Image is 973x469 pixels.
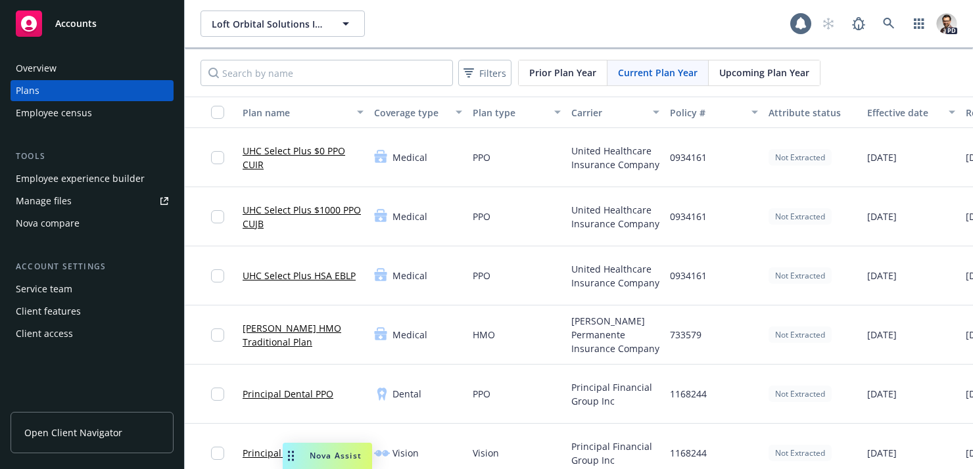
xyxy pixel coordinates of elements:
[11,279,174,300] a: Service team
[867,269,897,282] span: [DATE]
[283,443,372,469] button: Nova Assist
[763,97,862,128] button: Attribute status
[310,450,362,461] span: Nova Assist
[243,321,364,349] a: [PERSON_NAME] HMO Traditional Plan
[201,60,453,86] input: Search by name
[11,323,174,344] a: Client access
[906,11,932,37] a: Switch app
[461,64,509,83] span: Filters
[670,269,707,282] span: 0934161
[473,210,490,223] span: PPO
[719,66,809,79] span: Upcoming Plan Year
[392,328,427,342] span: Medical
[670,106,744,120] div: Policy #
[201,11,365,37] button: Loft Orbital Solutions Inc.
[670,387,707,401] span: 1168244
[211,106,224,119] input: Select all
[473,269,490,282] span: PPO
[11,301,174,322] a: Client features
[845,11,872,37] a: Report a Bug
[467,97,566,128] button: Plan type
[769,386,832,402] div: Not Extracted
[670,210,707,223] span: 0934161
[665,97,763,128] button: Policy #
[571,106,645,120] div: Carrier
[212,17,325,31] span: Loft Orbital Solutions Inc.
[11,260,174,273] div: Account settings
[571,262,659,290] span: United Healthcare Insurance Company
[211,269,224,282] input: Toggle Row Selected
[566,97,665,128] button: Carrier
[670,328,701,342] span: 733579
[769,445,832,461] div: Not Extracted
[867,328,897,342] span: [DATE]
[473,328,495,342] span: HMO
[243,387,333,401] a: Principal Dental PPO
[55,18,97,29] span: Accounts
[11,190,174,212] a: Manage files
[867,210,897,223] span: [DATE]
[815,11,842,37] a: Start snowing
[11,213,174,234] a: Nova compare
[283,443,299,469] div: Drag to move
[243,269,356,282] a: UHC Select Plus HSA EBLP
[211,328,224,342] input: Toggle Row Selected
[670,150,707,164] span: 0934161
[243,106,349,120] div: Plan name
[11,102,174,123] a: Employee census
[392,269,427,282] span: Medical
[473,387,490,401] span: PPO
[936,13,957,34] img: photo
[392,446,419,460] span: Vision
[458,60,511,86] button: Filters
[392,150,427,164] span: Medical
[529,66,596,79] span: Prior Plan Year
[392,210,427,223] span: Medical
[16,213,80,234] div: Nova compare
[211,447,224,460] input: Toggle Row Selected
[769,208,832,225] div: Not Extracted
[571,144,659,171] span: United Healthcare Insurance Company
[16,102,92,123] div: Employee census
[473,106,546,120] div: Plan type
[243,446,310,460] a: Principal Vision
[876,11,902,37] a: Search
[11,80,174,101] a: Plans
[211,388,224,401] input: Toggle Row Selected
[16,323,73,344] div: Client access
[769,106,857,120] div: Attribute status
[571,203,659,231] span: United Healthcare Insurance Company
[11,5,174,42] a: Accounts
[867,446,897,460] span: [DATE]
[618,66,698,79] span: Current Plan Year
[479,66,506,80] span: Filters
[16,58,57,79] div: Overview
[473,150,490,164] span: PPO
[24,426,122,439] span: Open Client Navigator
[867,150,897,164] span: [DATE]
[769,149,832,166] div: Not Extracted
[211,210,224,223] input: Toggle Row Selected
[867,106,941,120] div: Effective date
[243,203,364,231] a: UHC Select Plus $1000 PPO CUJB
[670,446,707,460] span: 1168244
[16,80,39,101] div: Plans
[11,58,174,79] a: Overview
[769,326,832,343] div: Not Extracted
[11,150,174,163] div: Tools
[473,446,499,460] span: Vision
[243,144,364,171] a: UHC Select Plus $0 PPO CUIR
[16,168,145,189] div: Employee experience builder
[862,97,961,128] button: Effective date
[16,190,72,212] div: Manage files
[571,314,659,355] span: [PERSON_NAME] Permanente Insurance Company
[237,97,369,128] button: Plan name
[211,151,224,164] input: Toggle Row Selected
[392,387,421,401] span: Dental
[769,267,832,284] div: Not Extracted
[16,301,81,322] div: Client features
[369,97,467,128] button: Coverage type
[571,380,659,408] span: Principal Financial Group Inc
[374,106,448,120] div: Coverage type
[571,439,659,467] span: Principal Financial Group Inc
